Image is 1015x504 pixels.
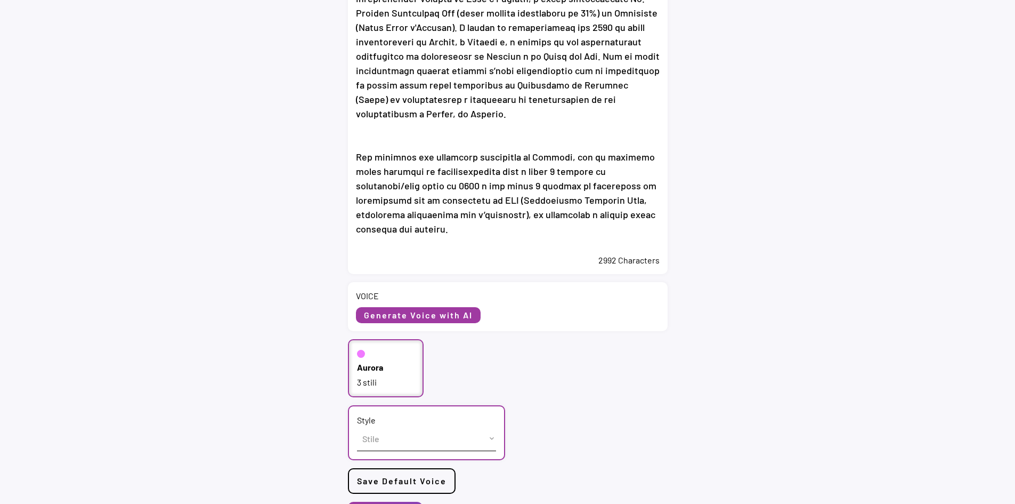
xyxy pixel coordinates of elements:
[348,468,456,494] button: Save Default Voice
[356,307,481,323] button: Generate Voice with AI
[357,414,376,426] div: Style
[356,254,660,266] div: 2992 Characters
[356,290,379,302] div: VOICE
[357,362,383,373] div: Aurora
[357,377,415,388] div: 3 stili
